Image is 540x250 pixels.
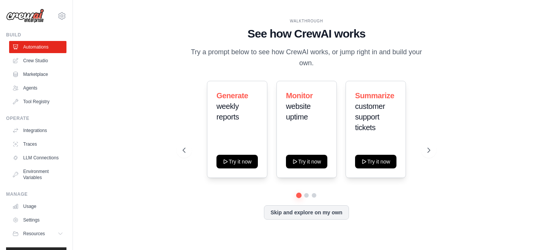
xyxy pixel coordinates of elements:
[23,231,45,237] span: Resources
[6,191,66,197] div: Manage
[286,91,313,100] span: Monitor
[9,138,66,150] a: Traces
[264,205,349,220] button: Skip and explore on my own
[286,102,311,121] span: website uptime
[9,55,66,67] a: Crew Studio
[183,18,430,24] div: WALKTHROUGH
[216,102,239,121] span: weekly reports
[216,91,248,100] span: Generate
[355,102,385,132] span: customer support tickets
[9,200,66,212] a: Usage
[216,155,258,168] button: Try it now
[9,124,66,137] a: Integrations
[9,68,66,80] a: Marketplace
[286,155,327,168] button: Try it now
[9,96,66,108] a: Tool Registry
[6,9,44,23] img: Logo
[355,91,394,100] span: Summarize
[355,155,396,168] button: Try it now
[9,82,66,94] a: Agents
[9,165,66,184] a: Environment Variables
[6,32,66,38] div: Build
[9,228,66,240] button: Resources
[6,115,66,121] div: Operate
[9,41,66,53] a: Automations
[183,47,430,69] p: Try a prompt below to see how CrewAI works, or jump right in and build your own.
[183,27,430,41] h1: See how CrewAI works
[9,152,66,164] a: LLM Connections
[9,214,66,226] a: Settings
